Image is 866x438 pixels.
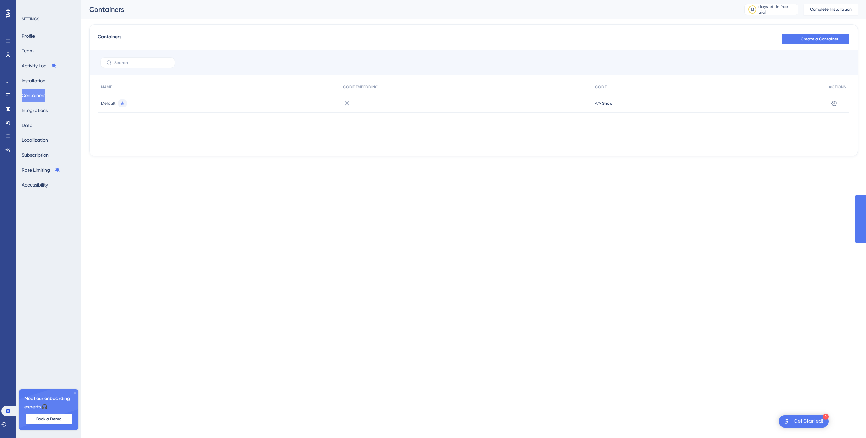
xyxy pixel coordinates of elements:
span: Create a Container [801,36,838,42]
input: Search [114,60,169,65]
button: Containers [22,89,45,102]
div: SETTINGS [22,16,76,22]
iframe: UserGuiding AI Assistant Launcher [838,411,858,432]
span: Containers [98,33,121,45]
span: </> Show [595,101,612,106]
button: Rate Limiting [22,164,60,176]
button: Accessibility [22,179,48,191]
img: launcher-image-alternative-text [783,417,791,425]
div: 13 [751,7,754,12]
button: Localization [22,134,48,146]
button: Subscription [22,149,49,161]
button: Activity Log [22,60,57,72]
div: Open Get Started! checklist, remaining modules: 2 [779,415,829,428]
button: Profile [22,30,35,42]
button: Data [22,119,33,131]
span: CODE [595,84,607,90]
button: Installation [22,74,45,87]
button: Integrations [22,104,48,116]
div: Containers [89,5,727,14]
span: NAME [101,84,112,90]
div: days left in free trial [758,4,796,15]
button: Team [22,45,34,57]
span: Complete Installation [810,7,852,12]
div: Get Started! [794,418,823,425]
span: Meet our onboarding experts 🎧 [24,395,73,411]
span: ACTIONS [829,84,846,90]
div: 2 [823,414,829,420]
span: Default [101,101,116,106]
span: Book a Demo [36,416,61,422]
span: CODE EMBEDDING [343,84,378,90]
